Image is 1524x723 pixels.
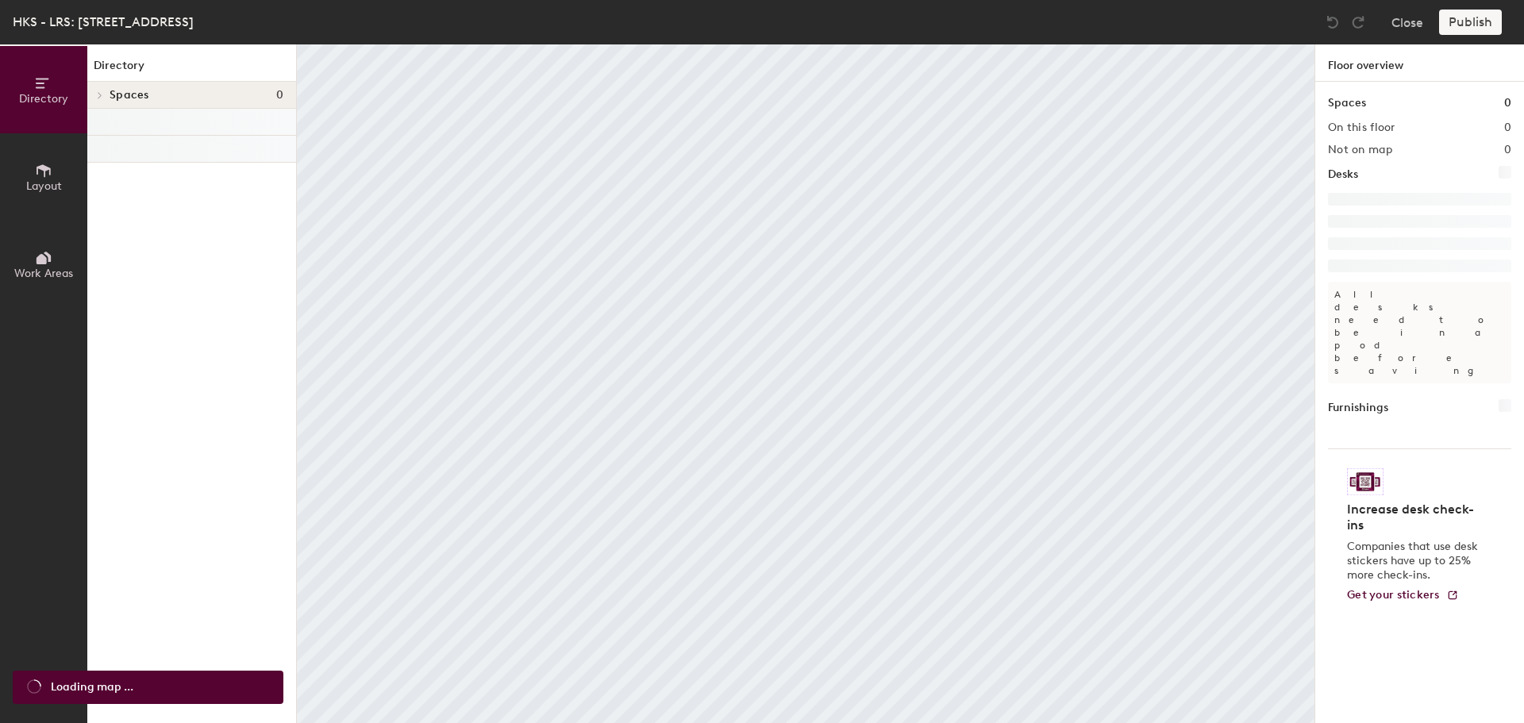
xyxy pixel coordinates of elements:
[1504,121,1511,134] h2: 0
[1391,10,1423,35] button: Close
[51,679,133,696] span: Loading map ...
[1325,14,1341,30] img: Undo
[13,12,194,32] div: HKS - LRS: [STREET_ADDRESS]
[297,44,1314,723] canvas: Map
[1504,94,1511,112] h1: 0
[1347,468,1384,495] img: Sticker logo
[1347,589,1459,602] a: Get your stickers
[1328,94,1366,112] h1: Spaces
[1315,44,1524,82] h1: Floor overview
[14,267,73,280] span: Work Areas
[26,179,62,193] span: Layout
[276,89,283,102] span: 0
[19,92,68,106] span: Directory
[1328,399,1388,417] h1: Furnishings
[1347,588,1440,602] span: Get your stickers
[1328,144,1392,156] h2: Not on map
[110,89,149,102] span: Spaces
[87,57,296,82] h1: Directory
[1328,282,1511,383] p: All desks need to be in a pod before saving
[1350,14,1366,30] img: Redo
[1504,144,1511,156] h2: 0
[1347,502,1483,533] h4: Increase desk check-ins
[1328,121,1395,134] h2: On this floor
[1347,540,1483,583] p: Companies that use desk stickers have up to 25% more check-ins.
[1328,166,1358,183] h1: Desks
